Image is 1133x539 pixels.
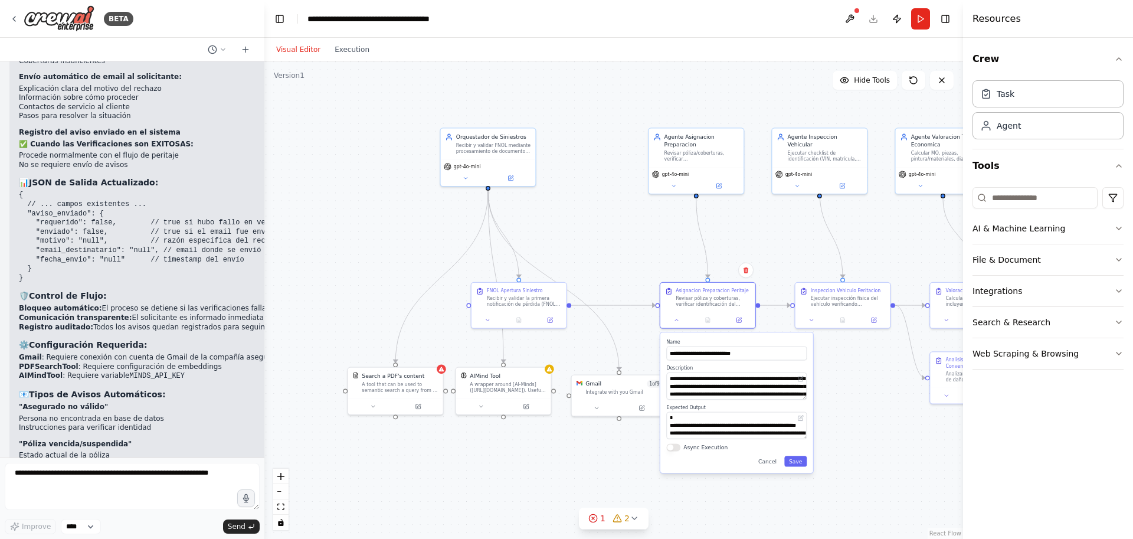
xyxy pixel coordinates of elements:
div: Analizar compatibilidad técnica de daños cuando existe tercero implicado, evaluar criterios para ... [945,371,1020,383]
strong: Registro auditado: [19,323,93,331]
li: No se requiere envío de avisos [19,161,308,170]
div: AIMindToolAIMind ToolA wrapper around [AI-Minds]([URL][DOMAIN_NAME]). Useful for when you need an... [455,367,551,415]
button: Switch to previous chat [203,43,231,57]
button: Open in side panel [726,315,752,325]
h4: Resources [972,12,1021,26]
g: Edge from 906979be-602e-4954-aa39-0bf445c87d1a to c6dd1de5-e7b6-4d2d-83d6-b7130f8ccc51 [816,191,846,278]
strong: Envío automático de email al solicitante: [19,73,182,81]
div: Version 1 [274,71,304,80]
span: gpt-4o-mini [454,164,481,169]
div: React Flow controls [273,469,289,530]
button: zoom out [273,484,289,499]
button: Hide right sidebar [937,11,954,27]
div: Recibir y validar FNOL mediante procesamiento de documentos PDF, verificar estatus del asegurado ... [456,142,531,155]
img: PDFSearchTool [353,373,359,378]
span: gpt-4o-mini [909,171,936,177]
button: Hide Tools [833,71,897,90]
li: Procede normalmente con el flujo de peritaje [19,151,308,161]
button: Start a new chat [236,43,255,57]
span: gpt-4o-mini [662,171,689,177]
div: AIMind Tool [470,373,500,380]
strong: Comunicación transparente: [19,313,132,322]
div: Agente Valoracion Tecnico EconomicaCalcular MO, piezas, pintura/materiales, diagnosis y calibraci... [895,128,991,194]
span: Improve [22,522,51,531]
button: Open in side panel [620,403,663,413]
li: : Requiere configuración de embeddings [19,362,308,372]
div: Ejecutar checklist de identificación (VIN, matrícula, odómetro), capturar fotos 360º + detalles, ... [788,150,863,162]
nav: breadcrumb [307,13,440,25]
button: Send [223,520,260,534]
li: Persona no encontrada en base de datos [19,414,308,424]
strong: Control de Flujo: [29,291,106,300]
img: AIMindTool [461,373,467,378]
button: Open in editor [796,413,805,423]
strong: ✅ Cuando las Verificaciones son EXITOSAS: [19,140,194,148]
div: Revisar póliza y coberturas, verificar identificación del vehículo (VIN/matrícula), consultar ant... [676,295,751,308]
button: Integrations [972,276,1124,306]
g: Edge from 409e851a-9707-4984-b8dc-3c1f0560e06e to 345e0ed3-d8c6-4ef4-998a-fe2cca423fa5 [484,191,507,362]
li: El solicitante es informado inmediatamente [19,313,308,323]
div: Valoracion Economica TecnicaCalcular valoración detallada incluyendo mano de obra, piezas según p... [929,282,1026,329]
button: Open in side panel [504,402,548,411]
li: El proceso se detiene si las verificaciones fallan [19,304,308,313]
button: Open in side panel [396,402,440,411]
h3: 📊 [19,177,308,188]
div: Revisar póliza/coberturas, verificar VIN/kilometraje/antecedentes, decidir modalidad de peritació... [664,150,739,162]
div: Analisis Responsabilidad Convenios [945,357,1020,369]
label: Expected Output [666,404,807,410]
g: Edge from f97dd40a-3e95-4ab8-b39a-d0ba10fbfe21 to c6dd1de5-e7b6-4d2d-83d6-b7130f8ccc51 [760,302,790,309]
div: Agente Inspeccion Vehicular [788,133,863,148]
div: Ejecutar inspección física del vehículo verificando identificación (VIN, matrícula, odómetro), ca... [811,295,886,308]
button: zoom in [273,469,289,484]
li: Coberturas insuficientes [19,57,308,66]
div: Search a PDF's content [362,373,424,380]
button: Open in side panel [489,174,532,183]
li: Contactos de servicio al cliente [19,103,308,112]
div: Tools [972,182,1124,379]
button: Open in side panel [944,181,987,191]
div: Agente Asignacion PreparacionRevisar póliza/coberturas, verificar VIN/kilometraje/antecedentes, d... [648,128,744,194]
img: Logo [24,5,94,32]
code: { // ... campos existentes ... "aviso_enviado": { "requerido": false, // true si hubo fallo en ve... [19,191,308,282]
code: MINDS_API_KEY [129,372,185,380]
div: Gmail [585,380,601,388]
button: toggle interactivity [273,515,289,530]
div: FNOL Apertura SiniestroRecibir y validar la primera notificación de pérdida (FNOL) procesando doc... [471,282,567,329]
button: Web Scraping & Browsing [972,338,1124,369]
button: Open in side panel [820,181,864,191]
button: File & Document [972,244,1124,275]
button: Open in side panel [537,315,564,325]
div: Inspeccion Vehiculo Peritacion [811,288,881,293]
span: Send [228,522,245,531]
div: Agente Asignacion Preparacion [664,133,739,148]
div: Orquestador de SiniestrosRecibir y validar FNOL mediante procesamiento de documentos PDF, verific... [440,128,536,187]
button: Delete node [738,263,754,278]
span: 1 [600,512,605,524]
div: Agente Inspeccion VehicularEjecutar checklist de identificación (VIN, matrícula, odómetro), captu... [771,128,867,194]
g: Edge from 409e851a-9707-4984-b8dc-3c1f0560e06e to 2627b099-706c-44e3-aff8-3194bd576c26 [392,191,492,362]
button: 12 [579,508,649,530]
button: fit view [273,499,289,515]
li: Estado actual de la póliza [19,451,308,460]
button: Hide left sidebar [271,11,288,27]
li: Todos los avisos quedan registrados para seguimiento [19,323,308,332]
span: Number of enabled actions [647,380,662,388]
li: Información sobre cómo proceder [19,93,308,103]
button: Cancel [754,456,781,466]
strong: AIMindTool [19,371,63,380]
li: : Requiere conexión con cuenta de Gmail de la compañía aseguradora [19,353,308,362]
strong: Gmail [19,353,42,361]
div: BETA [104,12,133,26]
g: Edge from 39b6713b-8046-4293-bfc6-a5e48e6e2eed to f97dd40a-3e95-4ab8-b39a-d0ba10fbfe21 [692,198,712,278]
div: Agent [997,120,1021,132]
div: Valoracion Economica Tecnica [945,288,1014,293]
a: React Flow attribution [929,530,961,537]
strong: "Póliza vencida/suspendida" [19,440,132,448]
div: PDFSearchToolSearch a PDF's contentA tool that can be used to semantic search a query from a PDF'... [348,367,444,415]
button: No output available [503,315,535,325]
strong: PDFSearchTool [19,362,78,371]
div: Agente Valoracion Tecnico Economica [911,133,986,148]
strong: "Asegurado no válido" [19,403,108,411]
g: Edge from 409e851a-9707-4984-b8dc-3c1f0560e06e to a3cd94fa-50a6-48da-85c1-bfaf861e84d4 [484,191,522,278]
g: Edge from c6dd1de5-e7b6-4d2d-83d6-b7130f8ccc51 to 09909346-72bf-40ec-973c-d1b1510d7e2b [895,302,925,382]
